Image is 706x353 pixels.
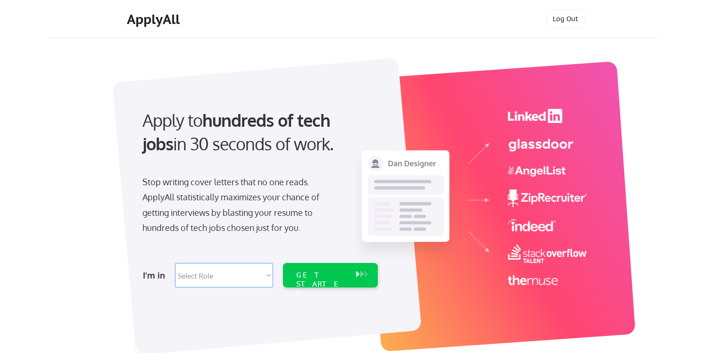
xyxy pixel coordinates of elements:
div: Stop writing cover letters that no one reads. ApplyAll statistically maximizes your chance of get... [142,174,336,236]
div: GET STARTED [296,271,347,298]
div: ApplyAll [127,11,183,27]
div: I'm in [143,268,169,283]
div: Apply to in 30 seconds of work. [142,108,374,156]
button: Log Out [547,9,584,28]
strong: hundreds of tech jobs [142,109,334,154]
